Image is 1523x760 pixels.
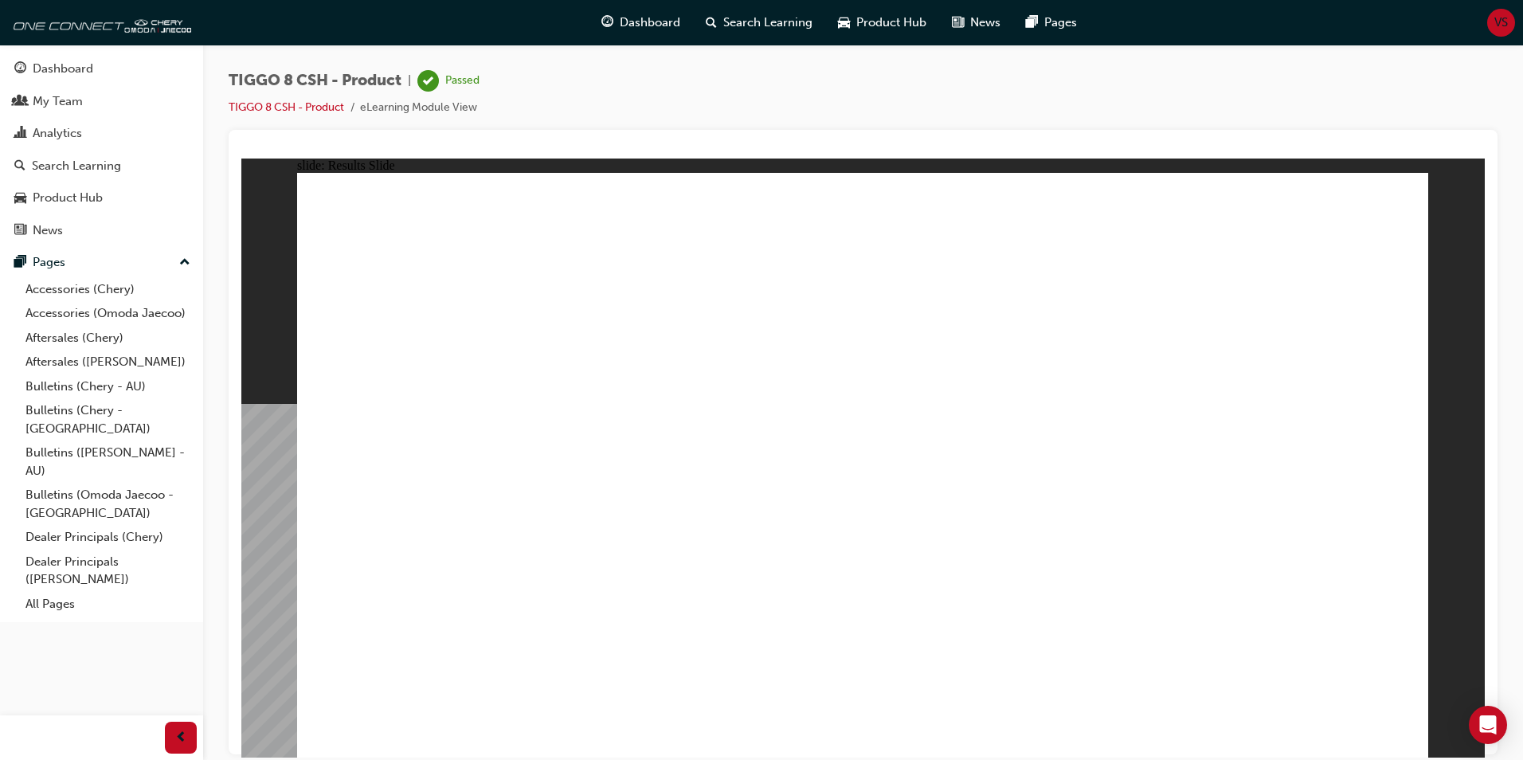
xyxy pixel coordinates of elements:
span: people-icon [14,95,26,109]
a: All Pages [19,592,197,617]
div: Product Hub [33,189,103,207]
span: pages-icon [14,256,26,270]
span: guage-icon [601,13,613,33]
a: Aftersales (Chery) [19,326,197,351]
span: guage-icon [14,62,26,76]
button: DashboardMy TeamAnalyticsSearch LearningProduct HubNews [6,51,197,248]
div: Passed [445,73,480,88]
div: Pages [33,253,65,272]
a: Bulletins (Chery - AU) [19,374,197,399]
span: news-icon [952,13,964,33]
span: | [408,72,411,90]
button: Pages [6,248,197,277]
span: Search Learning [723,14,812,32]
a: Dashboard [6,54,197,84]
a: Bulletins (Omoda Jaecoo - [GEOGRAPHIC_DATA]) [19,483,197,525]
a: Bulletins ([PERSON_NAME] - AU) [19,441,197,483]
span: search-icon [14,159,25,174]
span: pages-icon [1026,13,1038,33]
span: Dashboard [620,14,680,32]
span: VS [1494,14,1508,32]
a: search-iconSearch Learning [693,6,825,39]
span: Product Hub [856,14,926,32]
a: Product Hub [6,183,197,213]
button: VS [1487,9,1515,37]
span: up-icon [179,253,190,273]
a: Dealer Principals ([PERSON_NAME]) [19,550,197,592]
a: Dealer Principals (Chery) [19,525,197,550]
div: My Team [33,92,83,111]
a: Accessories (Omoda Jaecoo) [19,301,197,326]
a: pages-iconPages [1013,6,1090,39]
span: Pages [1044,14,1077,32]
div: Dashboard [33,60,93,78]
span: chart-icon [14,127,26,141]
span: search-icon [706,13,717,33]
span: news-icon [14,224,26,238]
a: Bulletins (Chery - [GEOGRAPHIC_DATA]) [19,398,197,441]
img: oneconnect [8,6,191,38]
div: Search Learning [32,157,121,175]
a: News [6,216,197,245]
span: prev-icon [175,728,187,748]
span: car-icon [838,13,850,33]
span: learningRecordVerb_PASS-icon [417,70,439,92]
a: Analytics [6,119,197,148]
div: Open Intercom Messenger [1469,706,1507,744]
span: News [970,14,1000,32]
a: car-iconProduct Hub [825,6,939,39]
a: Accessories (Chery) [19,277,197,302]
span: TIGGO 8 CSH - Product [229,72,401,90]
li: eLearning Module View [360,99,477,117]
a: news-iconNews [939,6,1013,39]
a: Aftersales ([PERSON_NAME]) [19,350,197,374]
a: guage-iconDashboard [589,6,693,39]
div: Analytics [33,124,82,143]
a: TIGGO 8 CSH - Product [229,100,344,114]
a: My Team [6,87,197,116]
div: News [33,221,63,240]
span: car-icon [14,191,26,206]
a: Search Learning [6,151,197,181]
